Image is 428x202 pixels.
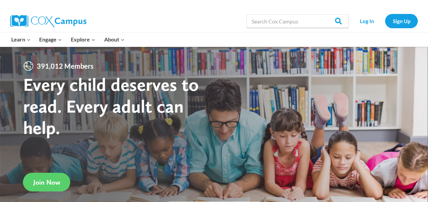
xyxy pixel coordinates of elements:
[247,14,349,28] input: Search Cox Campus
[352,14,382,28] a: Log In
[23,73,199,138] strong: Every child deserves to read. Every adult can help.
[385,14,418,28] a: Sign Up
[39,35,62,44] span: Engage
[23,173,70,191] a: Join Now
[33,178,60,186] span: Join Now
[104,35,125,44] span: About
[71,35,95,44] span: Explore
[352,14,418,28] nav: Secondary Navigation
[7,32,129,47] nav: Primary Navigation
[11,35,31,44] span: Learn
[10,15,86,27] img: Cox Campus
[34,61,96,71] span: 391,012 Members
